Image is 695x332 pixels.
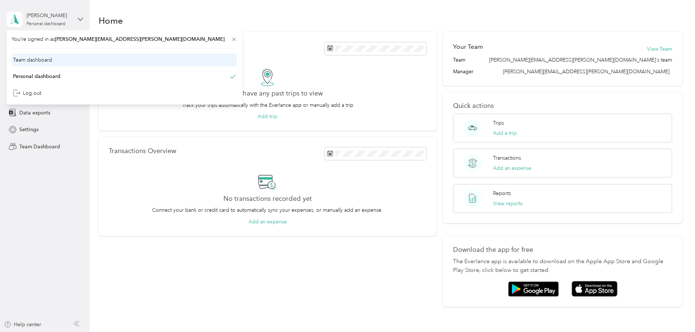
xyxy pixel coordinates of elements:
[647,45,672,53] button: View Team
[572,281,617,297] img: App store
[493,190,511,197] p: Reports
[109,147,176,155] p: Transactions Overview
[13,73,60,80] div: Personal dashboard
[503,69,670,75] span: [PERSON_NAME][EMAIL_ADDRESS][PERSON_NAME][DOMAIN_NAME]
[258,113,277,120] button: Add trip
[152,206,383,214] p: Connect your bank or credit card to automatically sync your expenses, or manually add an expense.
[19,143,60,151] span: Team Dashboard
[27,22,65,26] div: Personal dashboard
[508,281,559,297] img: Google play
[453,56,465,64] span: Team
[489,56,672,64] span: [PERSON_NAME][EMAIL_ADDRESS][PERSON_NAME][DOMAIN_NAME]'s team
[55,36,225,42] span: [PERSON_NAME][EMAIL_ADDRESS][PERSON_NAME][DOMAIN_NAME]
[453,246,672,254] p: Download the app for free
[213,90,323,97] h2: You don’t have any past trips to view
[654,291,695,332] iframe: Everlance-gr Chat Button Frame
[12,35,237,43] span: You’re signed in as
[249,218,287,226] button: Add an expense
[27,12,72,19] div: [PERSON_NAME]
[99,17,123,24] h1: Home
[493,200,523,207] button: View reports
[182,101,353,109] p: Track your trips automatically with the Everlance app or manually add a trip
[493,119,504,127] p: Trips
[493,129,517,137] button: Add a trip
[453,102,672,110] p: Quick actions
[19,126,39,133] span: Settings
[13,89,41,97] div: Log out
[453,68,473,75] span: Manager
[453,257,672,275] p: The Everlance app is available to download on the Apple App Store and Google Play Store, click be...
[4,321,41,328] button: Help center
[223,195,312,203] h2: No transactions recorded yet
[13,56,52,64] div: Team dashboard
[19,109,50,117] span: Data exports
[493,164,531,172] button: Add an expense
[493,154,521,162] p: Transactions
[453,42,483,51] h2: Your Team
